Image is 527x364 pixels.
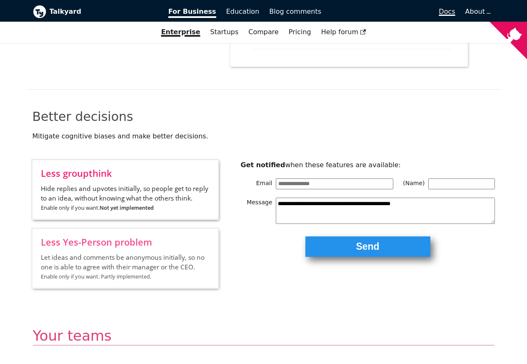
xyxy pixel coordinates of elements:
button: Send [305,236,430,257]
p: when these features are available: [241,160,495,170]
a: Talkyard logoTalkyard [33,5,157,18]
small: Enable only if you want. Partly implemented. [41,273,151,280]
span: Less Yes-Person problem [41,237,210,246]
b: Get notified [241,161,285,169]
b: Not yet implemented [100,204,154,211]
a: Blog comments [264,5,326,19]
span: Message [241,198,276,224]
a: Education [221,5,265,19]
span: For Business [168,8,216,18]
span: (Name) [393,178,428,189]
a: Docs [326,5,460,19]
img: Talkyard logo [33,5,46,18]
a: For Business [163,5,221,19]
span: Less groupthink [41,168,210,178]
span: Let ideas and comments be anonymous initially, so no one is able to agree with their manager or t... [41,253,210,281]
h2: Better decisions [32,109,495,125]
a: Pricing [284,25,316,39]
a: Compare [248,28,279,36]
small: Enable only if you want. [41,204,154,211]
span: Blog comments [269,8,321,15]
textarea: Message [276,198,495,224]
a: Help forum [316,25,371,39]
span: Email [241,178,276,189]
input: Email [276,178,393,189]
a: Enterprise [156,25,205,39]
span: Docs [439,8,455,15]
p: Mitigate cognitive biases and make better decisions. [32,131,495,141]
a: About [465,8,490,15]
span: Help forum [321,28,366,36]
b: Talkyard [50,6,157,17]
h2: Your teams [33,327,495,346]
a: Startups [205,25,244,39]
span: Hide replies and upvotes initially, so people get to reply to an idea, without knowing what the o... [41,184,210,212]
input: (Name) [428,178,495,189]
span: Education [226,8,260,15]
